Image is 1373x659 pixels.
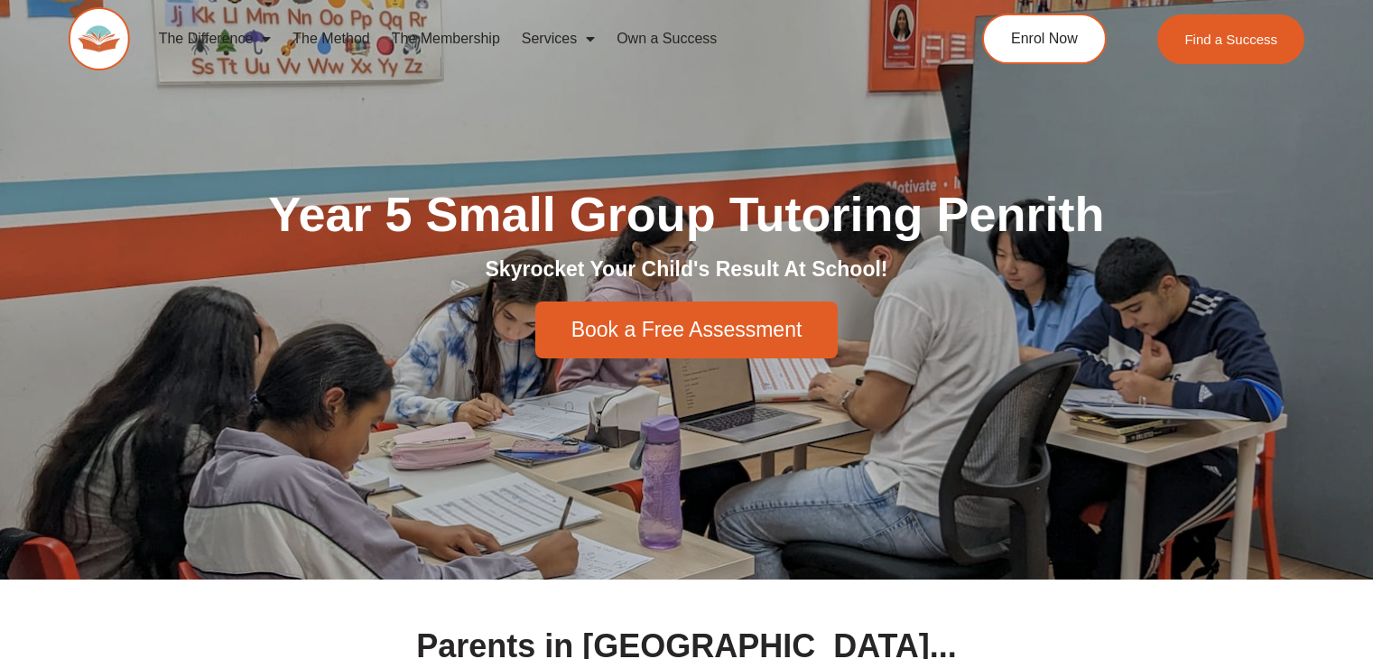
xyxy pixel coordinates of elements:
a: Services [511,18,606,60]
a: The Method [282,18,380,60]
span: Book a Free Assessment [571,320,802,340]
span: Enrol Now [1011,32,1078,46]
h2: Skyrocket Your Child's Result At School! [181,256,1192,283]
a: Own a Success [606,18,728,60]
span: Find a Success [1184,32,1277,46]
a: Enrol Now [982,14,1107,64]
a: Book a Free Assessment [535,302,839,358]
h1: Year 5 Small Group Tutoring Penrith [181,190,1192,238]
nav: Menu [148,18,912,60]
a: The Membership [381,18,511,60]
a: The Difference [148,18,283,60]
a: Find a Success [1157,14,1304,64]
